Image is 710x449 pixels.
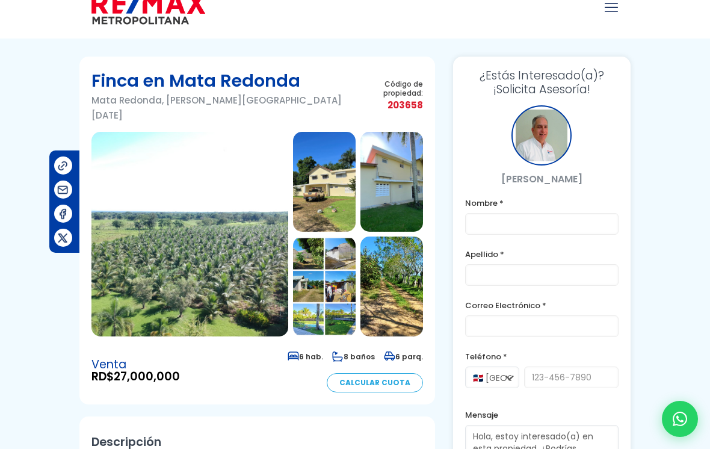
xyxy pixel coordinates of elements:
[91,69,350,93] h1: Finca en Mata Redonda
[293,237,356,336] img: Finca en Mata Redonda
[524,367,619,388] input: 123-456-7890
[360,237,423,336] img: Finca en Mata Redonda
[465,298,619,313] label: Correo Electrónico *
[350,98,423,113] span: 203658
[465,407,619,423] label: Mensaje
[57,159,69,172] img: Compartir
[57,184,69,196] img: Compartir
[57,232,69,244] img: Compartir
[465,247,619,262] label: Apellido *
[465,172,619,187] p: [PERSON_NAME]
[114,368,180,385] span: 27,000,000
[465,69,619,96] h3: ¡Solicita Asesoría!
[465,196,619,211] label: Nombre *
[465,69,619,82] span: ¿Estás Interesado(a)?
[91,371,180,383] span: RD$
[350,79,423,98] span: Código de propiedad:
[511,105,572,166] div: Enrique Perez
[384,351,423,362] span: 6 parq.
[293,132,356,232] img: Finca en Mata Redonda
[360,132,423,232] img: Finca en Mata Redonda
[91,93,350,123] p: Mata Redonda, [PERSON_NAME][GEOGRAPHIC_DATA][DATE]
[332,351,375,362] span: 8 baños
[327,373,423,392] a: Calcular Cuota
[465,349,619,364] label: Teléfono *
[288,351,323,362] span: 6 hab.
[57,208,69,220] img: Compartir
[91,132,288,336] img: Finca en Mata Redonda
[91,359,180,371] span: Venta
